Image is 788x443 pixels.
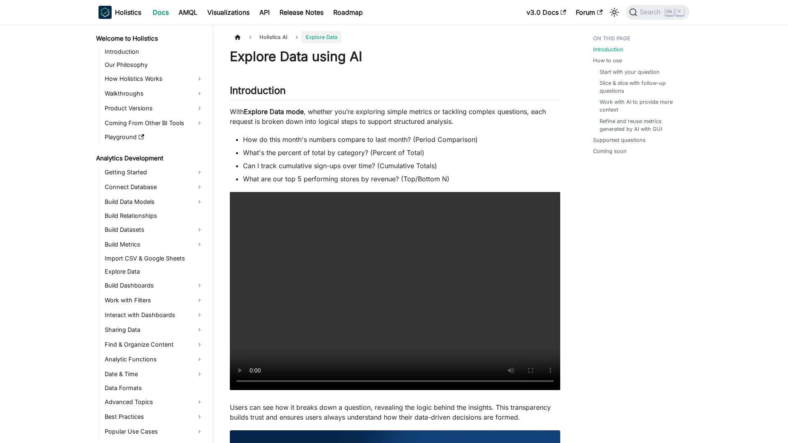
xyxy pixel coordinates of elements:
a: Build Data Models [102,195,206,208]
button: Switch between dark and light mode (currently light mode) [608,6,621,19]
a: AMQL [174,6,202,19]
a: Our Philosophy [102,59,206,71]
a: Playground [102,131,206,143]
a: Docs [148,6,174,19]
a: v3.0 Docs [522,6,571,19]
a: Interact with Dashboards [102,308,206,322]
a: Start with your question [600,68,660,76]
a: Best Practices [102,410,206,423]
a: Build Dashboards [102,279,206,292]
a: Slice & dice with follow-up questions [600,79,681,95]
a: API [254,6,275,19]
a: Build Datasets [102,223,206,236]
a: Supported questions [593,136,646,144]
a: Coming soon [593,147,627,155]
a: Popular Use Cases [102,425,206,438]
a: Analytic Functions [102,353,206,366]
p: With , whether you’re exploring simple metrics or tackling complex questions, each request is bro... [230,107,560,126]
a: Date & Time [102,368,206,381]
h1: Explore Data using AI [230,48,560,65]
a: Advanced Topics [102,395,206,409]
a: Refine and reuse metrics generated by AI with GUI [600,117,681,133]
img: Holistics [98,6,112,19]
a: Welcome to Holistics [94,33,206,44]
strong: Explore Data mode [244,107,304,116]
a: How to use [593,57,622,64]
a: Coming From Other BI Tools [102,116,206,130]
a: Build Metrics [102,238,206,251]
nav: Docs sidebar [90,25,213,443]
a: Work with Filters [102,294,206,307]
button: Search (Ctrl+K) [626,5,689,20]
li: Can I track cumulative sign-ups over time? (Cumulative Totals) [243,161,560,171]
a: How Holistics Works [102,72,206,85]
a: Getting Started [102,166,206,179]
p: Users can see how it breaks down a question, revealing the logic behind the insights. This transp... [230,402,560,422]
a: Product Versions [102,102,206,115]
a: Home page [230,31,245,43]
span: Explore Data [302,31,341,43]
span: Holistics AI [255,31,291,43]
b: Holistics [115,7,141,17]
h2: Introduction [230,84,560,100]
a: Find & Organize Content [102,338,206,351]
a: Walkthroughs [102,87,206,100]
video: Your browser does not support embedding video, but you can . [230,192,560,390]
span: Search [637,9,666,16]
a: Roadmap [328,6,368,19]
a: Data Formats [102,382,206,394]
a: Introduction [102,46,206,57]
a: Work with AI to provide more context [600,98,681,114]
a: Release Notes [275,6,328,19]
a: Introduction [593,46,623,53]
a: Import CSV & Google Sheets [102,253,206,264]
li: How do this month's numbers compare to last month? (Period Comparison) [243,135,560,144]
kbd: K [676,8,684,16]
a: Forum [571,6,607,19]
li: What's the percent of total by category? (Percent of Total) [243,148,560,158]
li: What are our top 5 performing stores by revenue? (Top/Bottom N) [243,174,560,184]
a: Visualizations [202,6,254,19]
a: Sharing Data [102,323,206,336]
nav: Breadcrumbs [230,31,560,43]
a: Analytics Development [94,153,206,164]
a: Connect Database [102,180,206,194]
a: Explore Data [102,266,206,277]
a: Build Relationships [102,210,206,221]
a: HolisticsHolistics [98,6,141,19]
